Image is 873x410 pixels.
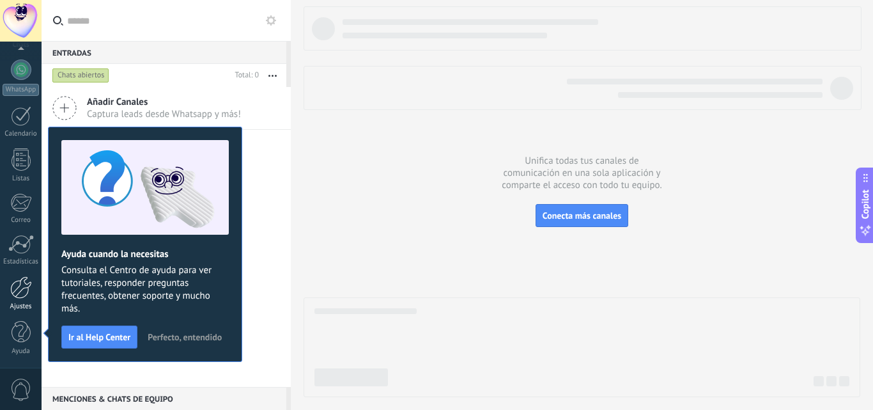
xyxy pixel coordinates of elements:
h2: Ayuda cuando la necesitas [61,248,229,260]
span: Conecta más canales [543,210,621,221]
div: Ayuda [3,347,40,356]
div: Ajustes [3,303,40,311]
span: Añadir Canales [87,96,241,108]
button: Conecta más canales [536,204,628,227]
div: Calendario [3,130,40,138]
div: Estadísticas [3,258,40,266]
span: Ir al Help Center [68,333,130,342]
span: Copilot [859,189,872,219]
span: Captura leads desde Whatsapp y más! [87,108,241,120]
div: Chats abiertos [52,68,109,83]
button: Perfecto, entendido [142,327,228,347]
div: Total: 0 [230,69,259,82]
div: WhatsApp [3,84,39,96]
div: Correo [3,216,40,225]
button: Ir al Help Center [61,326,137,349]
div: Menciones & Chats de equipo [42,387,286,410]
span: Perfecto, entendido [148,333,222,342]
span: Consulta el Centro de ayuda para ver tutoriales, responder preguntas frecuentes, obtener soporte ... [61,264,229,315]
div: Entradas [42,41,286,64]
div: Listas [3,175,40,183]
